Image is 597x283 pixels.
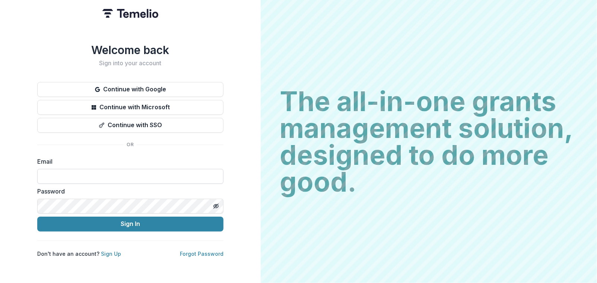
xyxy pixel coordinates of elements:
button: Sign In [37,217,223,232]
button: Continue with Microsoft [37,100,223,115]
button: Continue with Google [37,82,223,97]
h1: Welcome back [37,43,223,57]
p: Don't have an account? [37,250,121,258]
button: Toggle password visibility [210,200,222,212]
img: Temelio [102,9,158,18]
a: Sign Up [101,251,121,257]
h2: Sign into your account [37,60,223,67]
a: Forgot Password [180,251,223,257]
label: Password [37,187,219,196]
label: Email [37,157,219,166]
button: Continue with SSO [37,118,223,133]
